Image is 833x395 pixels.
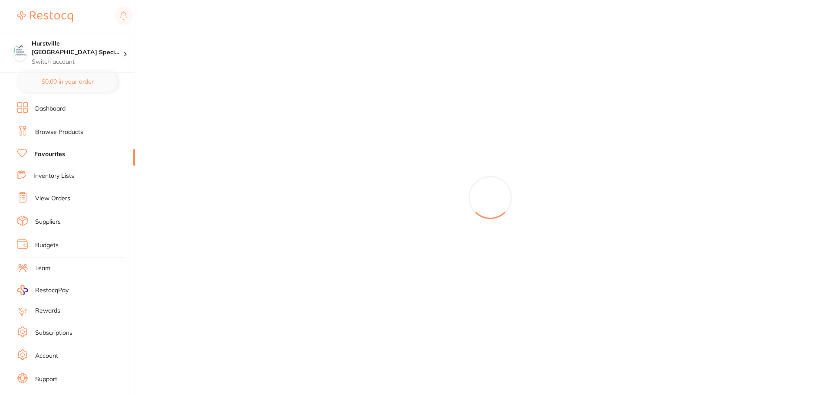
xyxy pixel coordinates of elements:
[35,286,69,295] span: RestocqPay
[35,307,60,315] a: Rewards
[35,194,70,203] a: View Orders
[13,44,27,58] img: Hurstville Sydney Specialist Periodontics
[17,7,73,26] a: Restocq Logo
[32,39,123,56] h4: Hurstville Sydney Specialist Periodontics
[17,285,28,295] img: RestocqPay
[35,264,50,273] a: Team
[17,285,69,295] a: RestocqPay
[35,241,59,250] a: Budgets
[17,11,73,22] img: Restocq Logo
[35,218,61,226] a: Suppliers
[35,329,72,337] a: Subscriptions
[35,352,58,360] a: Account
[35,104,66,113] a: Dashboard
[33,172,74,180] a: Inventory Lists
[35,375,57,384] a: Support
[17,71,118,92] button: $0.00 in your order
[34,150,65,159] a: Favourites
[32,58,123,66] p: Switch account
[35,128,83,137] a: Browse Products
